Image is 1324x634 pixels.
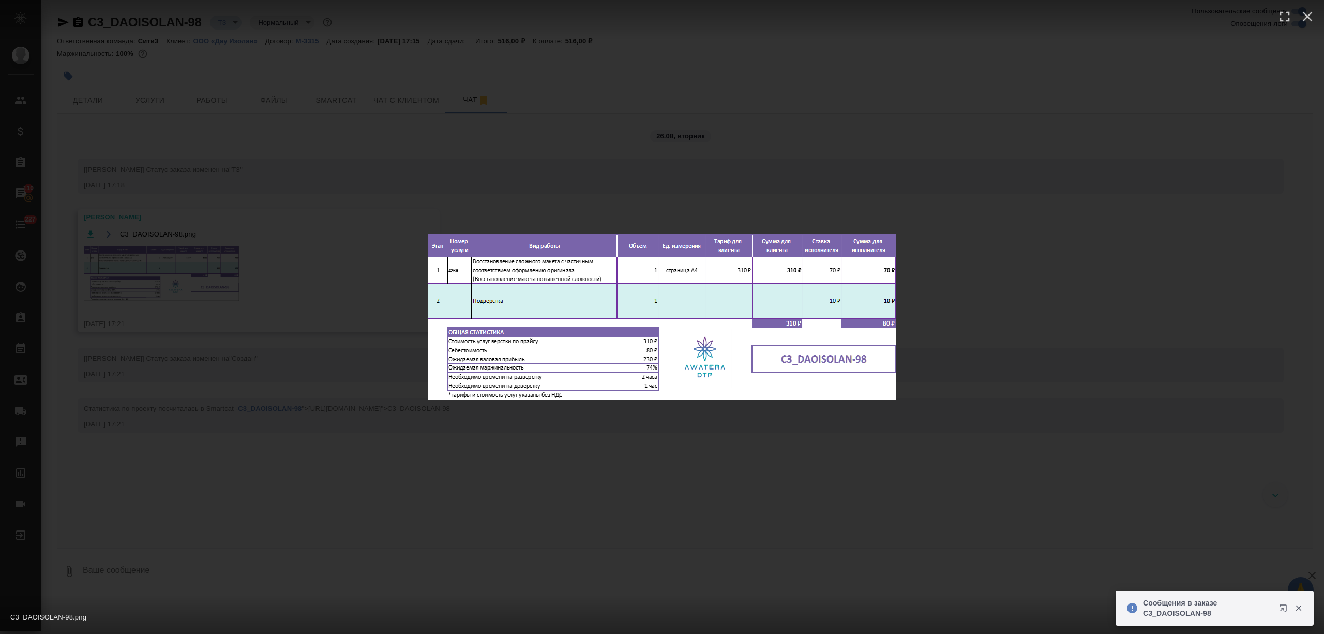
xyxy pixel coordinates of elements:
p: Сообщения в заказе C3_DAOISOLAN-98 [1143,598,1272,618]
button: Close (esc) [1296,5,1319,28]
button: Закрыть [1288,603,1309,613]
img: C3_DAOISOLAN-98.png [428,234,896,400]
span: C3_DAOISOLAN-98.png [10,613,86,621]
button: Enter fullscreen (f) [1273,5,1296,28]
button: Открыть в новой вкладке [1273,598,1298,623]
